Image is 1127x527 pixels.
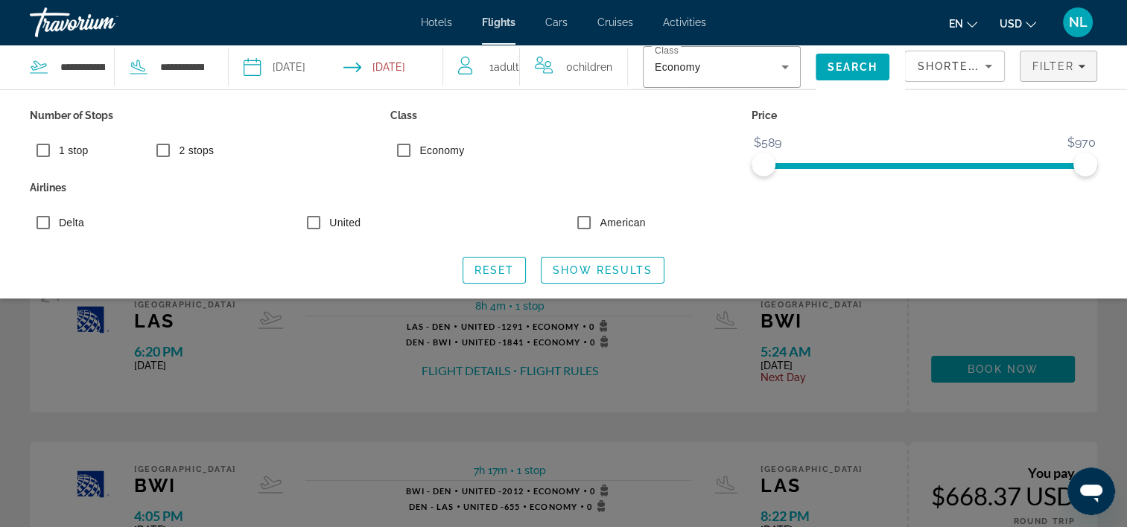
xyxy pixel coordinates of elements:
span: $589 [752,132,784,154]
span: ngx-slider-max [1073,153,1097,176]
span: 1 [489,57,519,77]
span: Children [573,61,612,73]
button: Select depart date [244,45,305,89]
button: Filters [1020,51,1097,82]
button: Search [816,54,890,80]
button: Travelers: 1 adult, 0 children [443,45,627,89]
span: 2 stops [179,144,214,156]
a: Cars [545,16,568,28]
span: en [949,18,963,30]
button: Change currency [1000,13,1036,34]
label: United [326,215,361,230]
mat-label: Class [655,46,679,56]
iframe: Button to launch messaging window [1067,467,1115,515]
span: Shortest Flight [917,60,1035,72]
span: Show Results [553,264,653,276]
p: Price [752,105,1097,126]
span: Adult [494,61,519,73]
p: Number of Stops [30,105,375,126]
span: Search [828,61,878,73]
span: Economy [419,144,464,156]
p: Class [390,105,736,126]
a: Flights [482,16,515,28]
a: Hotels [421,16,452,28]
span: 1 stop [59,144,89,156]
button: Select return date [343,45,405,89]
ngx-slider: ngx-slider [752,163,1097,166]
button: Show Results [541,257,664,284]
p: Airlines [30,177,1097,198]
span: USD [1000,18,1022,30]
span: ngx-slider [752,153,775,176]
a: Activities [663,16,706,28]
label: Delta [56,215,84,230]
span: Filter [1032,60,1074,72]
a: Travorium [30,3,179,42]
span: NL [1069,15,1088,30]
label: American [597,215,646,230]
button: Reset [463,257,527,284]
span: Economy [655,61,700,73]
span: Reset [474,264,515,276]
a: Cruises [597,16,633,28]
span: 0 [566,57,612,77]
mat-select: Sort by [917,57,992,75]
button: User Menu [1058,7,1097,38]
span: $970 [1065,132,1098,154]
button: Change language [949,13,977,34]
